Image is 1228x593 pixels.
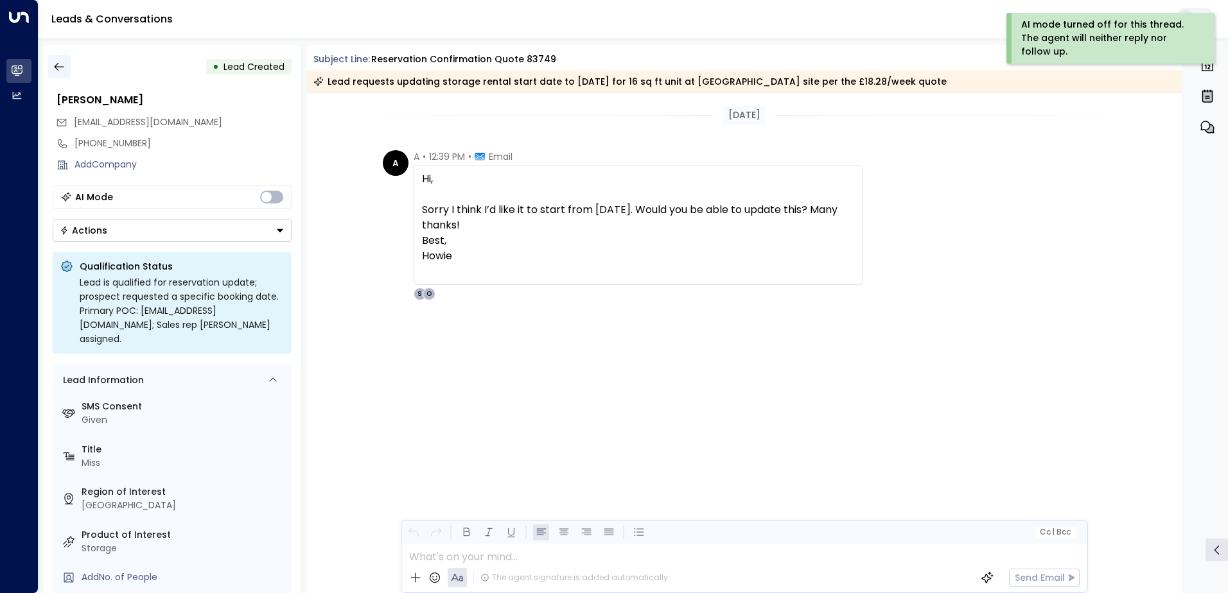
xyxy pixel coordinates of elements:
div: Miss [82,456,286,470]
button: Undo [405,524,421,540]
div: Best, [422,233,855,248]
div: The agent signature is added automatically [480,572,668,583]
div: Button group with a nested menu [53,219,292,242]
div: S [414,288,426,300]
span: | [1052,528,1055,537]
label: Product of Interest [82,528,286,542]
div: [DATE] [723,106,766,125]
div: [GEOGRAPHIC_DATA] [82,499,286,512]
span: anastasiamaname@gmail.com [74,116,222,129]
div: Lead is qualified for reservation update; prospect requested a specific booking date. Primary POC... [80,275,284,346]
a: Leads & Conversations [51,12,173,26]
div: Storage [82,542,286,555]
div: AddNo. of People [82,571,286,584]
div: [PERSON_NAME] [57,92,292,108]
button: Actions [53,219,292,242]
button: Redo [428,524,444,540]
div: AI Mode [75,191,113,203]
span: • [423,150,426,163]
div: O [423,288,435,300]
span: 12:39 PM [429,150,465,163]
div: Reservation Confirmation Quote 83749 [371,53,556,66]
div: AI mode turned off for this thread. The agent will neither reply nor follow up. [1021,18,1198,58]
div: Hi, [422,171,855,187]
span: • [468,150,471,163]
label: SMS Consent [82,400,286,413]
span: Cc Bcc [1039,528,1070,537]
div: Howie [422,248,855,264]
label: Title [82,443,286,456]
div: • [213,55,219,78]
span: Email [489,150,513,163]
div: Sorry I think I’d like it to start from [DATE]. Would you be able to update this? Many thanks! [422,202,855,233]
button: Cc|Bcc [1034,526,1075,538]
span: A [414,150,419,163]
div: AddCompany [75,158,292,171]
div: [PHONE_NUMBER] [75,137,292,150]
div: Actions [60,225,107,236]
div: Lead Information [58,374,144,387]
span: Subject Line: [313,53,370,65]
p: Qualification Status [80,260,284,273]
div: A [383,150,408,176]
div: Lead requests updating storage rental start date to [DATE] for 16 sq ft unit at [GEOGRAPHIC_DATA]... [313,75,947,88]
span: [EMAIL_ADDRESS][DOMAIN_NAME] [74,116,222,128]
label: Region of Interest [82,485,286,499]
div: Given [82,413,286,427]
span: Lead Created [224,60,285,73]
